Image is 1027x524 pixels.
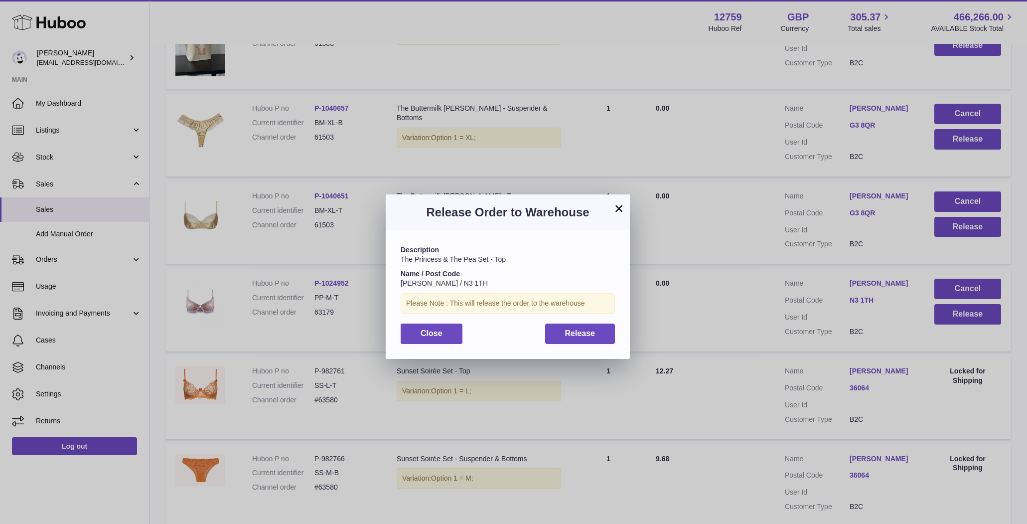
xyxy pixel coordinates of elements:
span: [PERSON_NAME] / N3 1TH [401,279,488,287]
span: The Princess & The Pea Set - Top [401,255,506,263]
button: Release [545,324,615,344]
button: Close [401,324,462,344]
div: Please Note : This will release the order to the warehouse [401,293,615,314]
button: × [613,202,625,214]
strong: Name / Post Code [401,270,460,278]
span: Close [421,329,442,338]
h3: Release Order to Warehouse [401,204,615,220]
strong: Description [401,246,439,254]
span: Release [565,329,595,338]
